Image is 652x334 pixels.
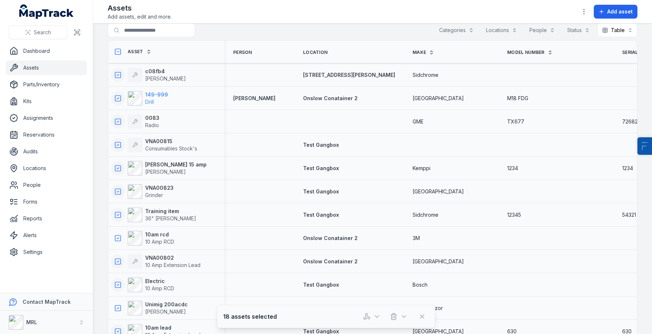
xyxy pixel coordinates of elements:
[128,184,174,199] a: VNA00823Grinder
[525,23,560,37] button: People
[303,304,339,312] a: Test Gangbox
[223,312,277,321] strong: 18 assets selected
[6,178,87,192] a: People
[507,118,524,125] span: TX677
[303,141,339,149] a: Test Gangbox
[413,50,434,55] a: Make
[145,99,154,105] span: Drill
[507,95,528,102] span: M18 FDG
[145,262,200,268] span: 10 Amp Extension Lead
[622,165,633,172] span: 1234
[128,161,207,176] a: [PERSON_NAME] 15 amp[PERSON_NAME]
[434,23,478,37] button: Categories
[26,319,37,325] strong: MRL
[413,71,438,79] span: Sidchrome
[145,169,186,175] span: [PERSON_NAME]
[303,188,339,194] span: Test Gangbox
[622,118,644,125] span: 7268272
[413,211,438,219] span: Sidchrome
[6,228,87,243] a: Alerts
[145,285,174,291] span: 10 Amp RCD
[145,278,174,285] strong: Electric
[6,44,87,58] a: Dashboard
[303,95,358,101] span: Onslow Conatainer 2
[128,49,151,55] a: Asset
[413,50,426,55] span: Make
[145,138,197,145] strong: VNA00815
[108,13,172,20] span: Add assets, edit and more.
[19,4,74,19] a: MapTrack
[145,239,174,245] span: 10 Amp RCD
[303,95,358,102] a: Onslow Conatainer 2
[145,161,207,168] strong: [PERSON_NAME] 15 amp
[9,25,67,39] button: Search
[303,165,339,172] a: Test Gangbox
[303,258,358,265] a: Onslow Conatainer 2
[233,95,275,102] a: [PERSON_NAME]
[413,281,428,288] span: Bosch
[481,23,522,37] button: Locations
[303,188,339,195] a: Test Gangbox
[6,94,87,109] a: Kits
[145,324,200,331] strong: 10am lead
[303,71,395,79] a: [STREET_ADDRESS][PERSON_NAME]
[145,114,159,122] strong: 0083
[413,118,424,125] span: GME
[413,258,464,265] span: [GEOGRAPHIC_DATA]
[597,23,637,37] button: Table
[303,282,339,288] span: Test Gangbox
[413,304,443,312] span: Unimig razor
[145,254,200,262] strong: VNA00802
[303,235,358,242] a: Onslow Conatainer 2
[6,211,87,226] a: Reports
[6,60,87,75] a: Assets
[413,165,430,172] span: Kemppi
[6,161,87,176] a: Locations
[128,49,143,55] span: Asset
[607,8,633,15] span: Add asset
[145,215,196,221] span: 36" [PERSON_NAME]
[145,91,168,98] strong: 149-999
[145,208,196,215] strong: Training item
[562,23,595,37] button: Status
[303,211,339,219] a: Test Gangbox
[6,111,87,125] a: Assignments
[303,281,339,288] a: Test Gangbox
[128,301,188,315] a: Unimig 200acdc[PERSON_NAME]
[233,50,252,55] span: Person
[108,3,172,13] h2: Assets
[507,211,521,219] span: 12345
[145,122,159,128] span: Radio
[34,29,51,36] span: Search
[128,114,159,129] a: 0083Radio
[128,208,196,222] a: Training item36" [PERSON_NAME]
[145,68,186,75] strong: c08fb4
[6,144,87,159] a: Audits
[128,278,174,292] a: Electric10 Amp RCD
[145,231,174,238] strong: 10am rcd
[303,50,327,55] span: Location
[507,50,553,55] a: Model Number
[413,235,420,242] span: 3M
[6,194,87,209] a: Forms
[303,165,339,171] span: Test Gangbox
[594,5,637,19] button: Add asset
[507,165,518,172] span: 1234
[145,192,163,198] span: Grinder
[507,50,545,55] span: Model Number
[303,258,358,264] span: Onslow Conatainer 2
[128,68,186,82] a: c08fb4[PERSON_NAME]
[413,188,464,195] span: [GEOGRAPHIC_DATA]
[145,145,197,152] span: Consumables Stock's
[6,127,87,142] a: Reservations
[413,95,464,102] span: [GEOGRAPHIC_DATA]
[145,75,186,82] span: [PERSON_NAME]
[622,211,636,219] span: 54321
[303,72,395,78] span: [STREET_ADDRESS][PERSON_NAME]
[145,309,186,315] span: [PERSON_NAME]
[128,254,200,269] a: VNA0080210 Amp Extension Lead
[303,235,358,241] span: Onslow Conatainer 2
[145,184,174,192] strong: VNA00823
